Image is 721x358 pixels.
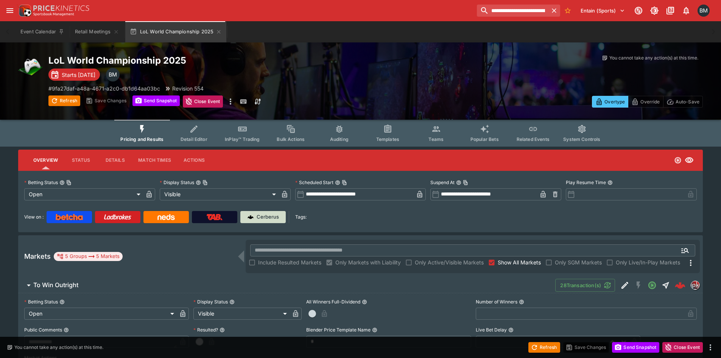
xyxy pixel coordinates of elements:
button: more [226,95,235,108]
button: Play Resume Time [607,180,613,185]
button: No Bookmarks [562,5,574,17]
span: Pricing and Results [120,136,164,142]
img: Ladbrokes [104,214,131,220]
p: Starts [DATE] [62,71,95,79]
span: Popular Bets [470,136,499,142]
img: pricekinetics [691,281,699,289]
button: Overtype [592,96,628,108]
button: Copy To Clipboard [66,180,72,185]
img: PriceKinetics [33,5,89,11]
button: Public Comments [64,327,69,333]
img: Neds [157,214,174,220]
img: PriceKinetics Logo [17,3,32,18]
span: Templates [376,136,399,142]
div: Byron Monk [698,5,710,17]
button: Select Tenant [576,5,629,17]
p: Resulted? [193,327,218,333]
button: Byron Monk [695,2,712,19]
button: 28Transaction(s) [555,279,615,292]
button: Send Snapshot [132,95,180,106]
div: 5 Groups 5 Markets [57,252,120,261]
h6: To Win Outright [33,281,78,289]
div: Start From [592,96,703,108]
span: Detail Editor [181,136,207,142]
button: Copy To Clipboard [463,180,468,185]
button: Override [628,96,663,108]
svg: Open [648,281,657,290]
button: Copy To Clipboard [342,180,347,185]
span: InPlay™ Trading [225,136,260,142]
button: Display Status [229,299,235,305]
span: Only Markets with Liability [335,258,401,266]
button: Copy To Clipboard [202,180,208,185]
p: Betting Status [24,179,58,186]
button: Open [645,278,659,292]
p: Display Status [193,299,228,305]
button: Scheduled StartCopy To Clipboard [335,180,340,185]
button: Connected to PK [632,4,645,17]
button: Actions [177,151,211,169]
span: Include Resulted Markets [258,258,321,266]
button: Refresh [528,342,560,353]
div: Byron Monk [106,68,120,81]
span: Show All Markets [498,258,541,266]
img: Betcha [56,214,83,220]
img: esports.png [18,55,42,79]
button: Number of Winners [519,299,524,305]
span: System Controls [563,136,600,142]
p: Cerberus [257,213,279,221]
button: Suspend AtCopy To Clipboard [456,180,461,185]
h2: Copy To Clipboard [48,55,376,66]
p: Number of Winners [476,299,517,305]
button: open drawer [3,4,17,17]
button: Notifications [679,4,693,17]
label: Tags: [295,211,307,223]
button: Betting StatusCopy To Clipboard [59,180,65,185]
button: Overview [27,151,64,169]
div: Visible [160,188,279,200]
p: Scheduled Start [295,179,333,186]
p: Suspend At [430,179,455,186]
div: Open [24,188,143,200]
button: Open [678,244,692,257]
div: pricekinetics [691,281,700,290]
p: Display Status [160,179,194,186]
button: Event Calendar [16,21,69,42]
button: Documentation [663,4,677,17]
svg: More [686,258,695,267]
button: Betting Status [59,299,65,305]
button: Retail Meetings [70,21,123,42]
svg: Visible [685,156,694,165]
button: Send Snapshot [612,342,659,353]
img: TabNZ [207,214,223,220]
button: Close Event [183,95,223,108]
button: All Winners Full-Dividend [362,299,367,305]
h5: Markets [24,252,51,261]
span: Related Events [517,136,550,142]
p: Blender Price Template Name [306,327,371,333]
button: SGM Disabled [632,278,645,292]
button: Edit Detail [618,278,632,292]
div: Visible [193,308,290,320]
button: Details [98,151,132,169]
div: 18b0daa7-49e3-4056-8eb2-a0f80845e2e2 [675,280,685,291]
span: Auditing [330,136,349,142]
div: Event type filters [114,120,606,147]
svg: Open [674,156,682,164]
button: more [706,343,715,352]
p: Revision 554 [172,84,204,92]
div: Open [24,308,177,320]
img: Cerberus [248,214,254,220]
button: Auto-Save [663,96,703,108]
button: To Win Outright [18,278,555,293]
button: Resulted? [220,327,225,333]
button: Display StatusCopy To Clipboard [196,180,201,185]
a: Cerberus [240,211,286,223]
p: You cannot take any action(s) at this time. [14,344,103,351]
input: search [477,5,548,17]
button: Live Bet Delay [508,327,514,333]
button: Status [64,151,98,169]
span: Only SGM Markets [555,258,602,266]
button: Straight [659,278,673,292]
label: View on : [24,211,44,223]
